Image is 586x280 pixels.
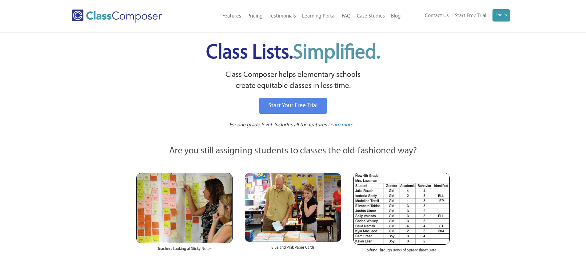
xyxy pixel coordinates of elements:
a: Learning Portal [299,10,339,23]
a: Features [219,10,244,23]
p: Class Composer helps elementary schools create equitable classes in less time. [135,69,451,92]
div: Sifting Through Rows of Spreadsheet Data [353,245,450,259]
a: FAQ [339,10,354,23]
span: Learn more. [328,122,354,128]
a: Testimonials [266,10,299,23]
img: Blue and Pink Paper Cards [245,173,341,242]
span: For one grade level. Includes all the features. [229,122,328,128]
span: Class Lists. [206,43,380,63]
a: Blog [388,10,404,23]
a: Log In [492,9,510,22]
div: Teachers Looking at Sticky Notes [136,243,233,258]
div: Blue and Pink Paper Cards [245,242,341,257]
a: Pricing [244,10,266,23]
nav: Header Menu [404,9,510,23]
a: Case Studies [354,10,388,23]
img: Class Composer [72,10,162,23]
a: Start Free Trial [452,9,489,23]
img: Spreadsheets [353,173,450,245]
a: Learn more. [328,121,354,129]
p: Are you still assigning students to classes the old-fashioned way? [136,144,450,158]
a: Contact Us [422,9,452,23]
a: Start Your Free Trial [259,98,327,114]
span: Simplified. [293,43,380,63]
img: Teachers Looking at Sticky Notes [136,173,233,243]
span: Start Your Free Trial [268,103,318,109]
nav: Header Menu [187,10,404,23]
